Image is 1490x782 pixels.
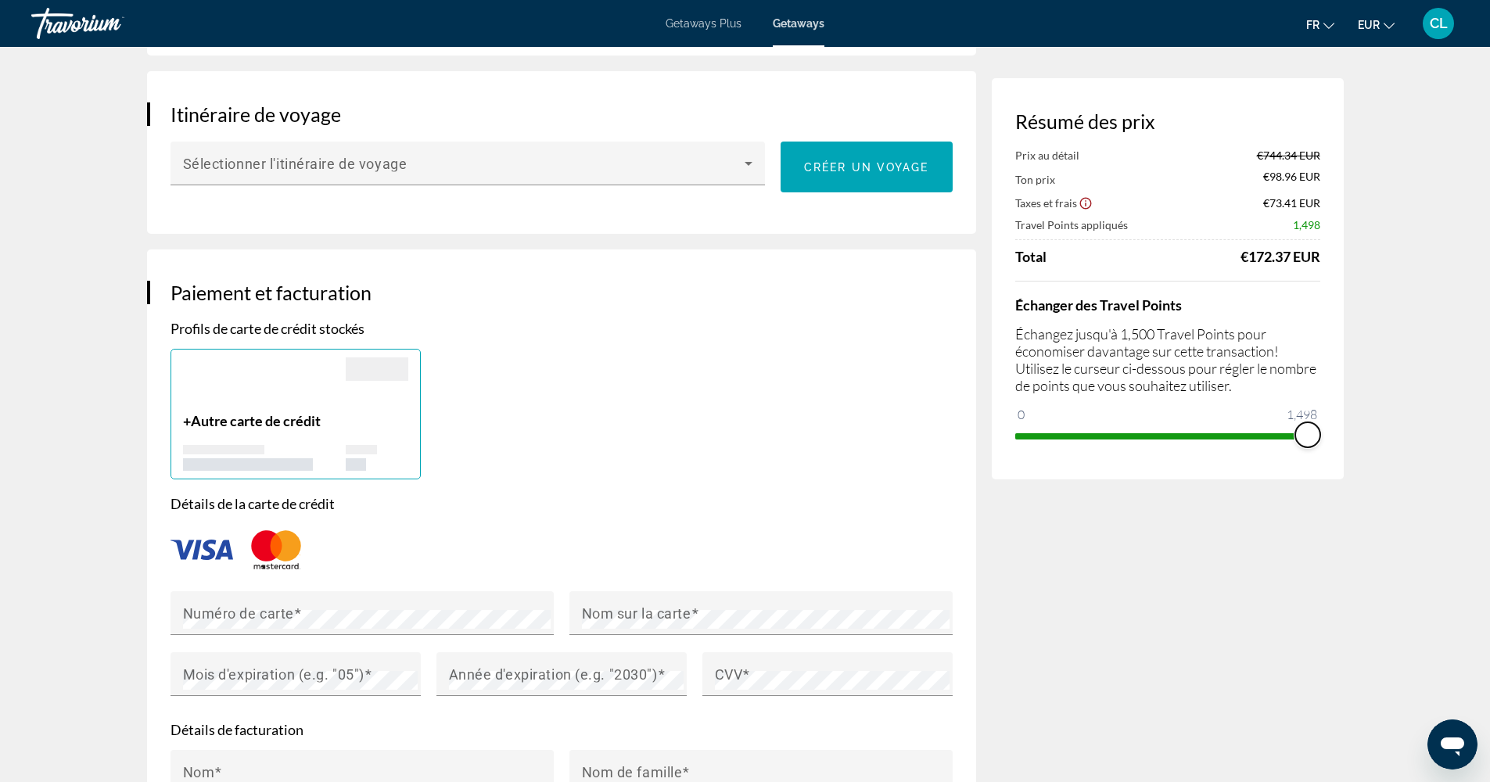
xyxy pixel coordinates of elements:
mat-label: Mois d'expiration (e.g. "05") [183,665,364,682]
mat-label: CVV [715,665,743,682]
h3: Paiement et facturation [171,281,953,304]
p: + [183,412,346,429]
iframe: Bouton de lancement de la fenêtre de messagerie [1427,719,1477,769]
p: Échangez jusqu'à 1,500 Travel Points pour économiser davantage sur cette transaction! Utilisez le... [1015,325,1320,394]
span: EUR [1358,19,1380,31]
p: Détails de la carte de crédit [171,495,953,512]
mat-label: Année d'expiration (e.g. "2030") [449,665,658,682]
span: Taxes et frais [1015,196,1077,210]
span: Sélectionner l'itinéraire de voyage [183,156,408,172]
button: Show Taxes and Fees breakdown [1015,195,1093,210]
span: €744.34 EUR [1257,149,1320,162]
span: Créer un voyage [804,161,929,174]
h3: Résumé des prix [1015,109,1320,133]
button: Change currency [1358,13,1395,36]
span: €98.96 EUR [1263,170,1320,187]
a: Getaways Plus [666,17,741,30]
span: 0 [1015,405,1027,424]
span: Ton prix [1015,173,1055,186]
mat-label: Nom sur la carte [582,604,691,621]
h4: Échanger des Travel Points [1015,296,1320,314]
div: €172.37 EUR [1240,248,1320,265]
span: 1,498 [1284,405,1319,424]
button: Change language [1306,13,1334,36]
button: User Menu [1418,7,1459,40]
a: Travorium [31,3,188,44]
button: Show Taxes and Fees disclaimer [1079,195,1093,210]
button: Créer un voyage [781,142,953,192]
img: VISA [171,540,233,560]
span: ngx-slider [1295,422,1320,447]
mat-label: Numéro de carte [183,604,294,621]
span: Travel Points appliqués [1015,218,1128,231]
img: MAST [245,524,307,576]
span: Autre carte de crédit [191,412,321,429]
span: Total [1015,248,1047,265]
p: Profils de carte de crédit stockés [171,320,953,337]
ngx-slider: ngx-slider [1015,433,1320,436]
span: Prix au détail [1015,149,1079,162]
mat-label: Nom de famille [582,763,683,780]
span: CL [1430,16,1448,31]
span: 1,498 [1293,218,1320,231]
span: fr [1306,19,1319,31]
span: €73.41 EUR [1263,196,1320,210]
a: Getaways [773,17,824,30]
h3: Itinéraire de voyage [171,102,953,126]
mat-label: Nom [183,763,215,780]
p: Détails de facturation [171,721,953,738]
